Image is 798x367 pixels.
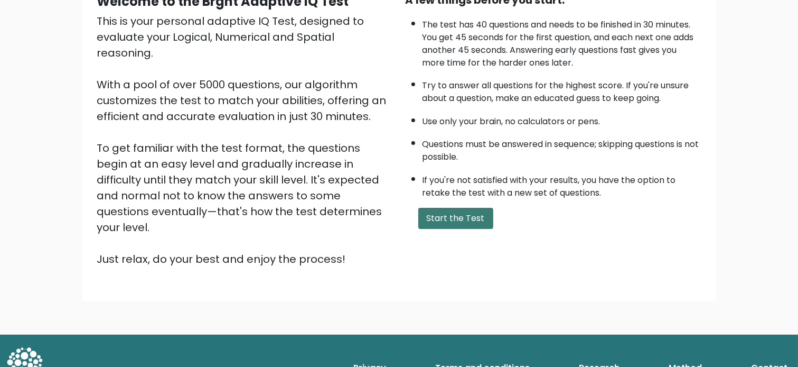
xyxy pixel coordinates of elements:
[423,133,701,163] li: Questions must be answered in sequence; skipping questions is not possible.
[423,169,701,199] li: If you're not satisfied with your results, you have the option to retake the test with a new set ...
[423,110,701,128] li: Use only your brain, no calculators or pens.
[418,208,493,229] button: Start the Test
[423,13,701,69] li: The test has 40 questions and needs to be finished in 30 minutes. You get 45 seconds for the firs...
[423,74,701,105] li: Try to answer all questions for the highest score. If you're unsure about a question, make an edu...
[97,13,393,267] div: This is your personal adaptive IQ Test, designed to evaluate your Logical, Numerical and Spatial ...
